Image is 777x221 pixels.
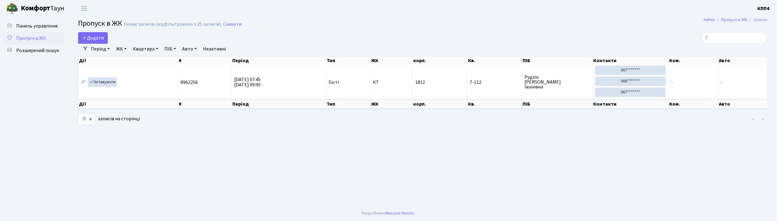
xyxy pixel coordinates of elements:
[386,210,414,216] a: Massive Kinetic
[326,99,371,109] th: Тип
[82,35,104,41] span: Додати
[524,75,590,89] span: Рудзік [PERSON_NAME] Іванівна
[413,99,467,109] th: корп.
[522,99,593,109] th: ПІБ
[16,47,59,54] span: Розширений пошук
[593,56,669,65] th: Контакти
[21,3,64,14] span: Таун
[671,79,673,86] span: -
[719,99,768,109] th: Авто
[328,80,339,85] span: Гості
[326,56,371,65] th: Тип
[78,113,140,125] label: записів на сторінці
[16,23,58,29] span: Панель управління
[178,56,232,65] th: #
[78,18,122,29] span: Пропуск в ЖК
[470,80,519,85] span: 7-112
[178,99,232,109] th: #
[232,56,326,65] th: Період
[722,17,748,23] a: Пропуск в ЖК
[758,5,770,12] a: КПП4
[721,79,723,86] span: -
[669,56,719,65] th: Ком.
[130,44,161,54] a: Квартира
[371,99,413,109] th: ЖК
[78,113,96,125] select: записів на сторінці
[124,21,222,27] div: Немає записів (відфільтровано з 25 записів).
[88,77,117,87] a: Активувати
[3,32,64,44] a: Пропуск в ЖК
[373,80,410,85] span: КТ
[522,56,593,65] th: ПІБ
[234,76,261,88] span: [DATE] 07:45 [DATE] 09:00
[467,99,522,109] th: Кв.
[78,99,178,109] th: Дії
[371,56,413,65] th: ЖК
[467,56,522,65] th: Кв.
[593,99,669,109] th: Контакти
[78,32,108,44] a: Додати
[162,44,178,54] a: ПІБ
[77,3,92,13] button: Переключити навігацію
[21,3,50,13] b: Комфорт
[413,56,467,65] th: корп.
[114,44,129,54] a: ЖК
[669,99,718,109] th: Ком.
[704,17,715,23] a: Admin
[748,17,768,23] li: Список
[201,44,228,54] a: Неактивні
[6,2,18,15] img: logo.png
[78,56,178,65] th: Дії
[362,210,415,217] div: Розроблено .
[695,13,777,26] nav: breadcrumb
[232,99,326,109] th: Період
[16,35,46,42] span: Пропуск в ЖК
[3,44,64,57] a: Розширений пошук
[88,44,112,54] a: Період
[181,79,198,86] span: 8962256
[3,20,64,32] a: Панель управління
[415,79,425,86] span: 1812
[719,56,768,65] th: Авто
[223,21,242,27] a: Скинути
[180,44,199,54] a: Авто
[701,32,768,44] input: Пошук...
